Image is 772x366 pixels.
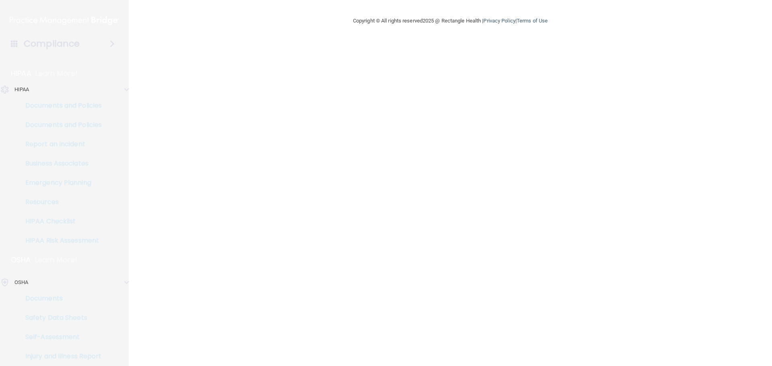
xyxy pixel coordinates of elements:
p: Injury and Illness Report [5,352,115,360]
div: Copyright © All rights reserved 2025 @ Rectangle Health | | [304,8,597,34]
p: OSHA [11,255,31,265]
p: HIPAA [14,85,29,94]
p: Documents [5,294,115,303]
p: Learn More! [35,255,78,265]
h4: Compliance [24,38,80,49]
p: Documents and Policies [5,102,115,110]
p: Business Associates [5,159,115,168]
p: HIPAA Risk Assessment [5,237,115,245]
img: PMB logo [10,12,119,29]
p: Self-Assessment [5,333,115,341]
p: Report an Incident [5,140,115,148]
p: Safety Data Sheets [5,314,115,322]
p: Emergency Planning [5,179,115,187]
p: Documents and Policies [5,121,115,129]
p: HIPAA [11,69,31,78]
p: OSHA [14,278,28,287]
a: Privacy Policy [483,18,515,24]
a: Terms of Use [517,18,548,24]
p: Resources [5,198,115,206]
p: Learn More! [35,69,78,78]
p: HIPAA Checklist [5,217,115,225]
